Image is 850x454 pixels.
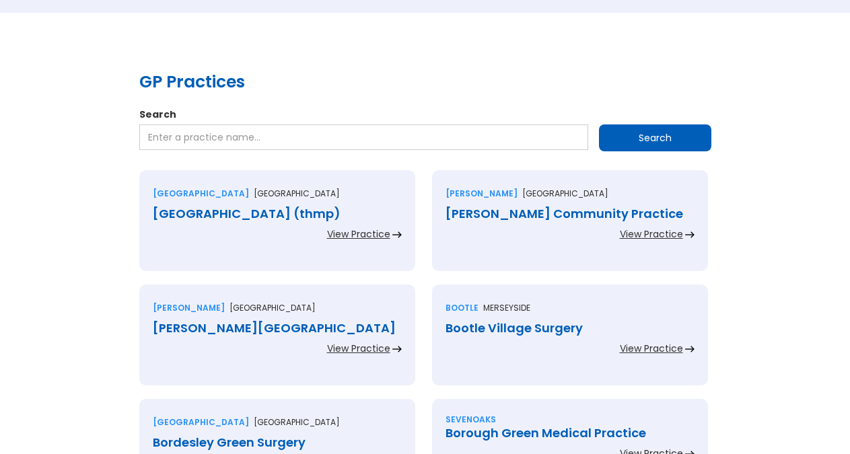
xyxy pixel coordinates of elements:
div: Bordesley Green Surgery [153,436,402,449]
p: [GEOGRAPHIC_DATA] [254,416,340,429]
div: [GEOGRAPHIC_DATA] (thmp) [153,207,402,221]
label: Search [139,108,711,121]
div: Borough Green Medical Practice [446,426,695,440]
h2: GP Practices [139,70,711,94]
div: Bootle [446,301,479,315]
div: [PERSON_NAME] [446,187,518,200]
div: Sevenoaks [446,413,496,426]
a: [PERSON_NAME][GEOGRAPHIC_DATA][PERSON_NAME][GEOGRAPHIC_DATA]View Practice [139,285,415,399]
div: View Practice [327,227,390,241]
div: [GEOGRAPHIC_DATA] [153,416,249,429]
div: View Practice [327,342,390,355]
a: [PERSON_NAME][GEOGRAPHIC_DATA][PERSON_NAME] Community PracticeView Practice [432,170,708,285]
p: [GEOGRAPHIC_DATA] [522,187,608,200]
a: [GEOGRAPHIC_DATA][GEOGRAPHIC_DATA][GEOGRAPHIC_DATA] (thmp)View Practice [139,170,415,285]
div: Bootle Village Surgery [446,321,695,335]
div: [PERSON_NAME][GEOGRAPHIC_DATA] [153,321,402,335]
div: [GEOGRAPHIC_DATA] [153,187,249,200]
p: [GEOGRAPHIC_DATA] [229,301,316,315]
a: BootleMerseysideBootle Village SurgeryView Practice [432,285,708,399]
div: [PERSON_NAME] Community Practice [446,207,695,221]
input: Enter a practice name… [139,124,588,150]
p: [GEOGRAPHIC_DATA] [254,187,340,200]
div: View Practice [620,342,683,355]
div: View Practice [620,227,683,241]
div: [PERSON_NAME] [153,301,225,315]
input: Search [599,124,711,151]
p: Merseyside [483,301,530,315]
